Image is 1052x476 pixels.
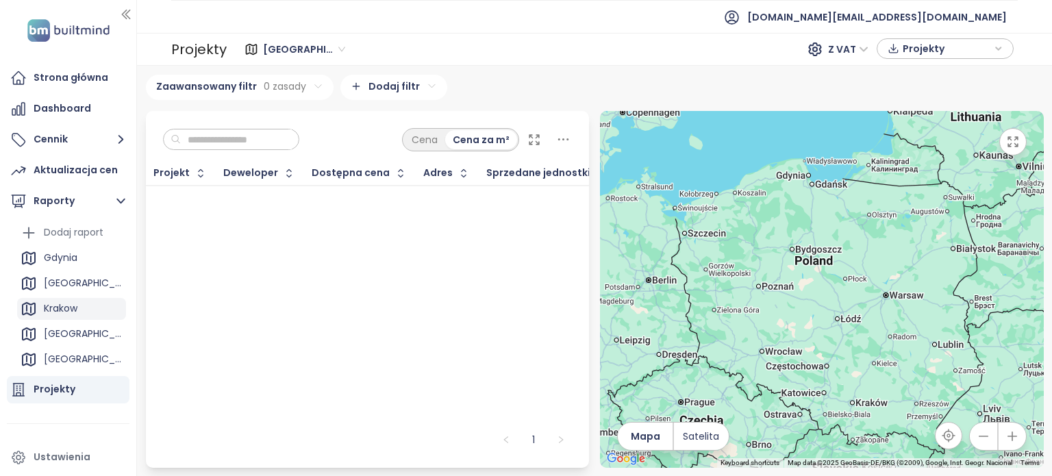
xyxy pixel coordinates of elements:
div: Projekty [171,36,227,63]
div: Ustawienia [34,449,90,466]
div: [GEOGRAPHIC_DATA] [44,275,123,292]
a: Projekty [7,376,129,403]
div: [GEOGRAPHIC_DATA] [17,323,126,345]
img: logo [23,16,114,45]
li: Poprzednia strona [495,429,517,451]
div: Deweloper [223,168,278,177]
a: Aktualizacja cen [7,157,129,184]
span: Warszawa [263,39,345,60]
div: Projekty [34,381,75,398]
div: [GEOGRAPHIC_DATA] [17,273,126,295]
div: Strona główna [34,69,108,86]
a: Ustawienia [7,444,129,471]
div: Zaawansowany filtr [146,75,334,100]
div: Dostępna cena [312,168,390,177]
div: Aktualizacja cen [34,162,118,179]
span: 0 zasady [264,79,306,94]
img: Google [603,450,649,468]
div: [GEOGRAPHIC_DATA] [17,349,126,371]
a: Terms (opens in new tab) [1020,459,1040,466]
button: left [495,429,517,451]
span: Projekty [903,38,991,59]
div: Dodaj filtr [340,75,447,100]
div: [GEOGRAPHIC_DATA] [44,351,123,368]
a: Dashboard [7,95,129,123]
span: Mapa [631,429,660,444]
span: left [502,436,510,444]
button: Satelita [674,423,729,450]
li: Następna strona [550,429,572,451]
div: Krakow [44,300,77,317]
span: [DOMAIN_NAME][EMAIL_ADDRESS][DOMAIN_NAME] [747,1,1007,34]
button: Mapa [618,423,673,450]
button: Cennik [7,126,129,153]
div: [GEOGRAPHIC_DATA] [44,325,123,342]
span: right [557,436,565,444]
div: button [884,38,1006,59]
li: 1 [523,429,544,451]
div: Gdynia [17,247,126,269]
button: right [550,429,572,451]
div: Projekt [153,168,190,177]
button: Keyboard shortcuts [721,458,779,468]
div: Krakow [17,298,126,320]
span: Sprzedane jednostki [486,168,590,177]
div: Cena za m² [445,130,517,149]
button: Raporty [7,188,129,215]
div: Cena [404,130,445,149]
span: Map data ©2025 GeoBasis-DE/BKG (©2009), Google, Inst. Geogr. Nacional [788,459,1012,466]
div: Adres [423,168,453,177]
div: Dashboard [34,100,91,117]
a: Strona główna [7,64,129,92]
a: Open this area in Google Maps (opens a new window) [603,450,649,468]
div: Dodaj raport [44,224,103,241]
span: Z VAT [828,39,868,60]
span: Satelita [683,429,719,444]
a: 1 [523,429,544,450]
div: Dodaj raport [17,222,126,244]
div: Gdynia [44,249,77,266]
